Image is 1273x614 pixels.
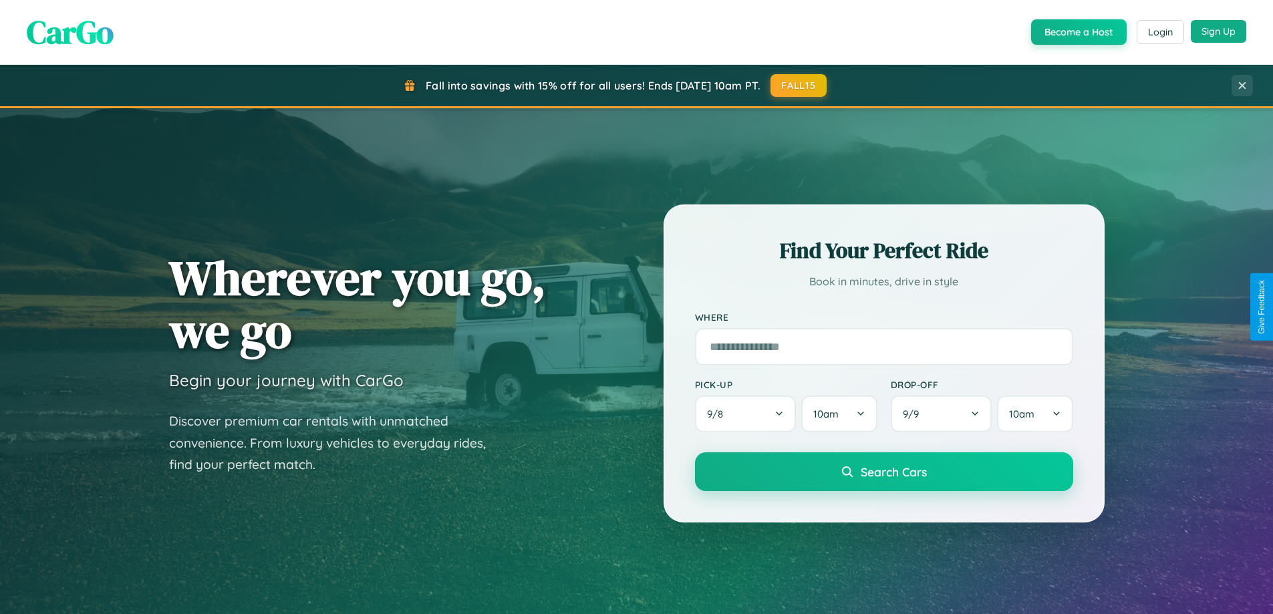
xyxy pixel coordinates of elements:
button: Sign Up [1191,20,1246,43]
label: Pick-up [695,379,877,390]
button: 9/8 [695,396,797,432]
p: Discover premium car rentals with unmatched convenience. From luxury vehicles to everyday rides, ... [169,410,503,476]
h3: Begin your journey with CarGo [169,370,404,390]
span: Fall into savings with 15% off for all users! Ends [DATE] 10am PT. [426,79,760,92]
span: Search Cars [861,464,927,479]
button: 10am [997,396,1073,432]
span: 10am [813,408,839,420]
label: Drop-off [891,379,1073,390]
span: 9 / 8 [707,408,730,420]
span: 10am [1009,408,1034,420]
button: FALL15 [770,74,827,97]
div: Give Feedback [1257,280,1266,334]
button: 9/9 [891,396,992,432]
button: Login [1137,20,1184,44]
button: 10am [801,396,877,432]
button: Become a Host [1031,19,1127,45]
button: Search Cars [695,452,1073,491]
label: Where [695,311,1073,323]
h1: Wherever you go, we go [169,251,546,357]
p: Book in minutes, drive in style [695,272,1073,291]
h2: Find Your Perfect Ride [695,236,1073,265]
span: CarGo [27,10,114,54]
span: 9 / 9 [903,408,926,420]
